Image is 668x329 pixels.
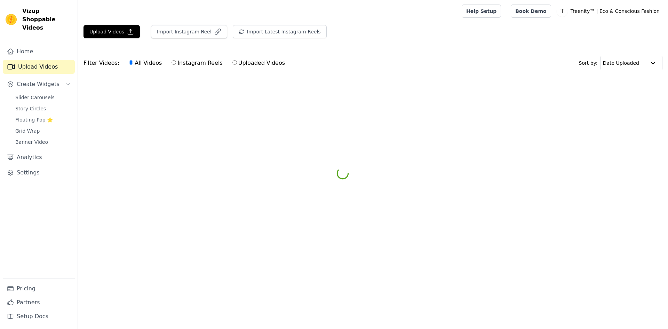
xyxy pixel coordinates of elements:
a: Story Circles [11,104,75,113]
input: All Videos [129,60,133,65]
a: Grid Wrap [11,126,75,136]
input: Uploaded Videos [232,60,237,65]
button: T Treenity™ | Eco & Conscious Fashion [557,5,662,17]
label: Instagram Reels [171,58,223,68]
span: Slider Carousels [15,94,55,101]
a: Slider Carousels [11,93,75,102]
button: Create Widgets [3,77,75,91]
button: Import Instagram Reel [151,25,227,38]
a: Settings [3,166,75,180]
button: Upload Videos [83,25,140,38]
div: Filter Videos: [83,55,289,71]
a: Help Setup [462,5,501,18]
span: Story Circles [15,105,46,112]
span: Vizup Shoppable Videos [22,7,72,32]
text: T [560,8,564,15]
a: Banner Video [11,137,75,147]
span: Create Widgets [17,80,59,88]
img: Vizup [6,14,17,25]
a: Pricing [3,282,75,296]
input: Instagram Reels [172,60,176,65]
p: Treenity™ | Eco & Conscious Fashion [568,5,662,17]
a: Analytics [3,150,75,164]
span: Floating-Pop ⭐ [15,116,53,123]
a: Setup Docs [3,310,75,323]
span: Banner Video [15,139,48,146]
a: Book Demo [511,5,551,18]
a: Upload Videos [3,60,75,74]
button: Import Latest Instagram Reels [233,25,327,38]
a: Home [3,45,75,58]
div: Sort by: [579,56,663,70]
a: Partners [3,296,75,310]
span: Grid Wrap [15,127,40,134]
label: All Videos [128,58,162,68]
a: Floating-Pop ⭐ [11,115,75,125]
label: Uploaded Videos [232,58,285,68]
